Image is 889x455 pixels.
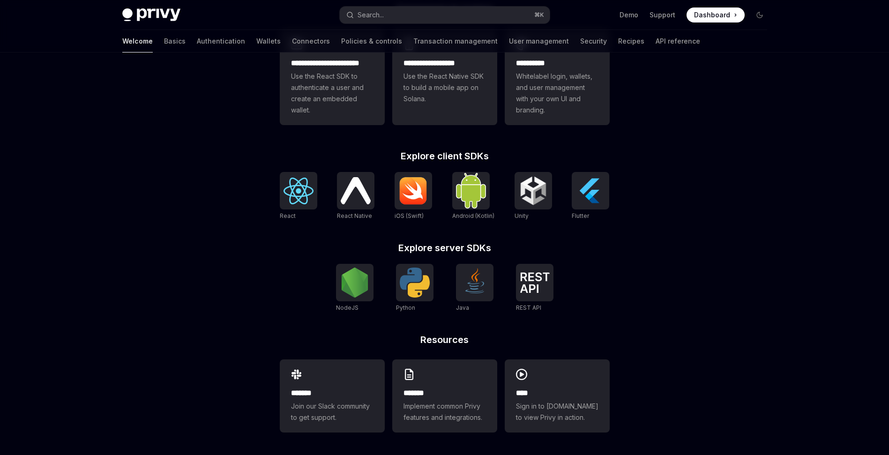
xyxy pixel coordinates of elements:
[515,172,552,221] a: UnityUnity
[336,264,374,313] a: NodeJSNodeJS
[337,172,374,221] a: React NativeReact Native
[398,177,428,205] img: iOS (Swift)
[392,30,497,125] a: **** **** **** ***Use the React Native SDK to build a mobile app on Solana.
[687,7,745,22] a: Dashboard
[452,212,494,219] span: Android (Kotlin)
[280,335,610,344] h2: Resources
[516,304,541,311] span: REST API
[340,7,550,23] button: Search...⌘K
[456,304,469,311] span: Java
[575,176,605,206] img: Flutter
[572,172,609,221] a: FlutterFlutter
[515,212,529,219] span: Unity
[618,30,644,52] a: Recipes
[505,359,610,433] a: ****Sign in to [DOMAIN_NAME] to view Privy in action.
[164,30,186,52] a: Basics
[400,268,430,298] img: Python
[280,212,296,219] span: React
[291,401,374,423] span: Join our Slack community to get support.
[516,71,598,116] span: Whitelabel login, wallets, and user management with your own UI and branding.
[694,10,730,20] span: Dashboard
[509,30,569,52] a: User management
[456,173,486,208] img: Android (Kotlin)
[396,264,433,313] a: PythonPython
[336,304,359,311] span: NodeJS
[256,30,281,52] a: Wallets
[403,401,486,423] span: Implement common Privy features and integrations.
[413,30,498,52] a: Transaction management
[341,177,371,204] img: React Native
[456,264,493,313] a: JavaJava
[395,172,432,221] a: iOS (Swift)iOS (Swift)
[620,10,638,20] a: Demo
[122,8,180,22] img: dark logo
[580,30,607,52] a: Security
[122,30,153,52] a: Welcome
[280,172,317,221] a: ReactReact
[452,172,494,221] a: Android (Kotlin)Android (Kotlin)
[341,30,402,52] a: Policies & controls
[518,176,548,206] img: Unity
[291,71,374,116] span: Use the React SDK to authenticate a user and create an embedded wallet.
[395,212,424,219] span: iOS (Swift)
[280,243,610,253] h2: Explore server SDKs
[460,268,490,298] img: Java
[358,9,384,21] div: Search...
[572,212,589,219] span: Flutter
[403,71,486,104] span: Use the React Native SDK to build a mobile app on Solana.
[516,401,598,423] span: Sign in to [DOMAIN_NAME] to view Privy in action.
[337,212,372,219] span: React Native
[656,30,700,52] a: API reference
[396,304,415,311] span: Python
[280,359,385,433] a: **** **Join our Slack community to get support.
[752,7,767,22] button: Toggle dark mode
[340,268,370,298] img: NodeJS
[197,30,245,52] a: Authentication
[284,178,314,204] img: React
[292,30,330,52] a: Connectors
[505,30,610,125] a: **** *****Whitelabel login, wallets, and user management with your own UI and branding.
[650,10,675,20] a: Support
[280,151,610,161] h2: Explore client SDKs
[392,359,497,433] a: **** **Implement common Privy features and integrations.
[534,11,544,19] span: ⌘ K
[516,264,553,313] a: REST APIREST API
[520,272,550,293] img: REST API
